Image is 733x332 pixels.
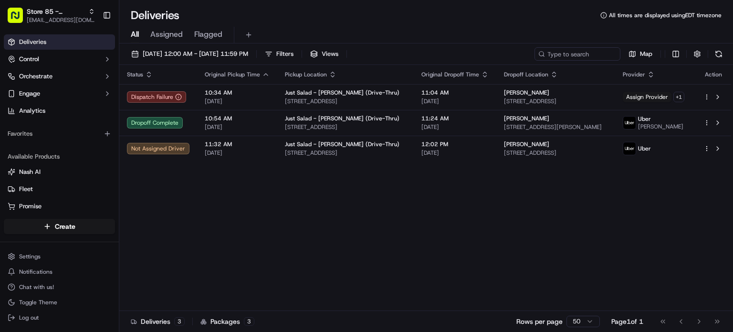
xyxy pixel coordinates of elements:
p: Rows per page [516,317,563,326]
span: [STREET_ADDRESS] [285,97,406,105]
span: [PERSON_NAME] [504,89,549,96]
button: Store 85 - [PERSON_NAME] (Just Salad)[EMAIL_ADDRESS][DOMAIN_NAME] [4,4,99,27]
span: Promise [19,202,42,211]
span: Uber [638,145,651,152]
button: Dispatch Failure [127,91,186,103]
span: [DATE] [421,149,489,157]
span: Nash AI [19,168,41,176]
input: Type to search [534,47,620,61]
span: [PERSON_NAME] [504,115,549,122]
span: Dropoff Location [504,71,548,78]
span: Filters [276,50,293,58]
span: Pickup Location [285,71,327,78]
button: Create [4,219,115,234]
button: Views [306,47,343,61]
span: Just Salad - [PERSON_NAME] (Drive-Thru) [285,115,399,122]
span: [DATE] 12:00 AM - [DATE] 11:59 PM [143,50,248,58]
span: Assigned [150,29,183,40]
span: Control [19,55,39,64]
span: [STREET_ADDRESS] [504,97,607,105]
span: [DATE] [205,97,270,105]
button: [EMAIL_ADDRESS][DOMAIN_NAME] [27,16,95,24]
span: Create [55,222,75,231]
span: Uber [638,115,651,123]
span: [DATE] [205,123,270,131]
span: Analytics [19,107,45,115]
span: Log out [19,314,39,321]
span: All times are displayed using EDT timezone [609,11,722,19]
span: Toggle Theme [19,299,57,306]
img: uber-new-logo.jpeg [623,117,636,129]
button: [DATE] 12:00 AM - [DATE] 11:59 PM [127,47,252,61]
button: Store 85 - [PERSON_NAME] (Just Salad) [27,7,84,16]
button: Toggle Theme [4,296,115,309]
span: [STREET_ADDRESS] [285,149,406,157]
span: Map [640,50,652,58]
span: Engage [19,89,40,98]
span: Deliveries [19,38,46,46]
a: Analytics [4,103,115,118]
span: [PERSON_NAME] [638,123,683,130]
button: Notifications [4,265,115,278]
button: Engage [4,86,115,101]
span: 12:02 PM [421,140,489,148]
span: [DATE] [421,123,489,131]
span: Settings [19,253,41,260]
div: Action [703,71,723,78]
span: Status [127,71,143,78]
div: Deliveries [131,317,185,326]
span: Orchestrate [19,72,52,81]
a: Promise [8,202,111,211]
button: Settings [4,250,115,263]
img: uber-new-logo.jpeg [623,142,636,155]
button: Filters [261,47,298,61]
button: Orchestrate [4,69,115,84]
button: Chat with us! [4,280,115,294]
span: [PERSON_NAME] [504,140,549,148]
span: Original Dropoff Time [421,71,479,78]
span: [DATE] [421,97,489,105]
span: Just Salad - [PERSON_NAME] (Drive-Thru) [285,89,399,96]
div: Favorites [4,126,115,141]
button: Control [4,52,115,67]
div: 3 [174,317,185,326]
span: Just Salad - [PERSON_NAME] (Drive-Thru) [285,140,399,148]
div: Packages [200,317,254,326]
span: Provider [623,71,645,78]
div: Available Products [4,149,115,164]
span: 11:04 AM [421,89,489,96]
span: [STREET_ADDRESS][PERSON_NAME] [504,123,607,131]
div: 3 [244,317,254,326]
button: +1 [673,92,684,102]
a: Nash AI [8,168,111,176]
button: Promise [4,199,115,214]
span: 11:24 AM [421,115,489,122]
span: [DATE] [205,149,270,157]
span: Original Pickup Time [205,71,260,78]
a: Deliveries [4,34,115,50]
span: Views [322,50,338,58]
button: Refresh [712,47,725,61]
span: 11:32 AM [205,140,270,148]
span: 10:54 AM [205,115,270,122]
div: Page 1 of 1 [611,317,643,326]
span: Notifications [19,268,52,276]
button: Nash AI [4,164,115,180]
span: Fleet [19,185,33,193]
h1: Deliveries [131,8,179,23]
button: Log out [4,311,115,324]
button: Map [624,47,657,61]
span: 10:34 AM [205,89,270,96]
span: Chat with us! [19,283,54,291]
span: Assign Provider [623,92,671,102]
span: [STREET_ADDRESS] [285,123,406,131]
span: [STREET_ADDRESS] [504,149,607,157]
a: Fleet [8,185,111,193]
span: Flagged [194,29,222,40]
span: All [131,29,139,40]
button: Fleet [4,182,115,197]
